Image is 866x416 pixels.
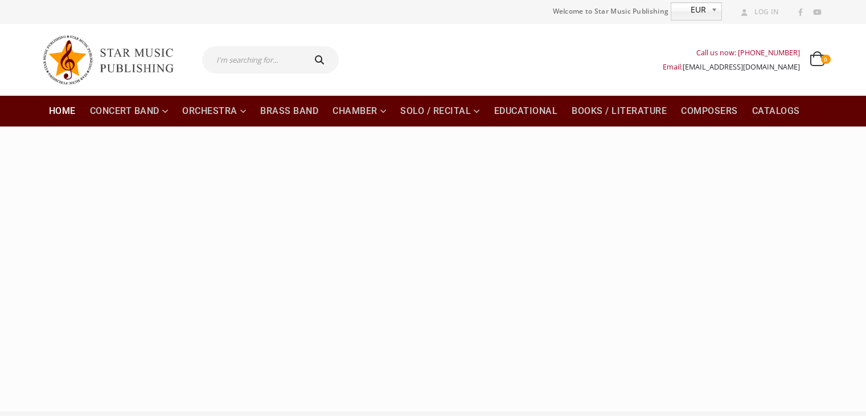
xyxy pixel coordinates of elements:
span: 0 [821,55,830,64]
a: Concert Band [83,96,175,127]
div: Call us now: [PHONE_NUMBER] [663,46,800,60]
span: Welcome to Star Music Publishing [553,3,669,20]
a: Catalogs [745,96,807,127]
a: Chamber [326,96,393,127]
a: Educational [487,96,565,127]
a: Facebook [793,5,808,20]
button: Search [303,46,339,74]
img: Star Music Publishing [42,30,184,90]
input: I'm searching for... [202,46,303,74]
a: Composers [674,96,745,127]
a: Home [42,96,83,127]
a: Youtube [810,5,824,20]
div: Email: [663,60,800,74]
a: Log In [737,5,779,19]
a: Brass Band [253,96,325,127]
a: Orchestra [175,96,253,127]
span: EUR [671,3,707,17]
a: [EMAIL_ADDRESS][DOMAIN_NAME] [683,62,800,72]
a: Books / Literature [565,96,674,127]
a: Solo / Recital [393,96,487,127]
